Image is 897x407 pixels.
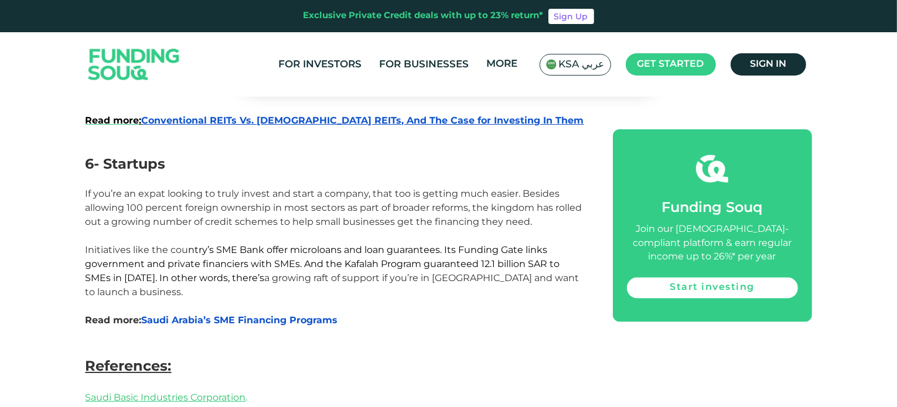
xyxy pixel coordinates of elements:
a: Saudi Basic Industries Corporation [86,392,246,403]
span: Read more: [86,314,142,326]
a: Start investing [627,277,798,298]
span: ntry’s SME Bank offer microloans and loan guarantees. Its Funding Gate links government and priva... [86,244,560,283]
span: : [139,115,142,126]
span: Initiatives like the cou a growing raft of support if you’re in [GEOGRAPHIC_DATA] and want to lau... [86,244,579,297]
span: 6- Startups [86,155,166,172]
a: Sign Up [548,9,594,24]
a: For Investors [276,55,365,74]
span: Funding Souq [662,201,763,214]
span: References: [86,357,172,374]
span: More [487,59,518,69]
a: For Businesses [377,55,472,74]
a: Read more [86,115,139,126]
span: KSA عربي [559,58,605,71]
span: If you’re an expat looking to truly invest and start a company, that too is getting much easier. ... [86,188,582,227]
a: Sign in [731,53,806,76]
span: Sign in [750,60,786,69]
span: . [246,392,248,403]
span: Conventional REITs Vs. [DEMOGRAPHIC_DATA] REITs, And The Case for Investing In Them [139,115,584,126]
a: Saudi Arabia’s SME Financing Programs [142,314,338,326]
img: SA Flag [546,59,557,70]
img: fsicon [696,152,728,184]
img: Logo [77,35,192,94]
span: Get started [637,60,704,69]
div: Join our [DEMOGRAPHIC_DATA]-compliant platform & earn regular income up to 26%* per year [627,222,798,264]
div: Exclusive Private Credit deals with up to 23% return* [303,9,544,23]
a: :Conventional REITs Vs. [DEMOGRAPHIC_DATA] REITs, And The Case for Investing In Them [139,115,584,126]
